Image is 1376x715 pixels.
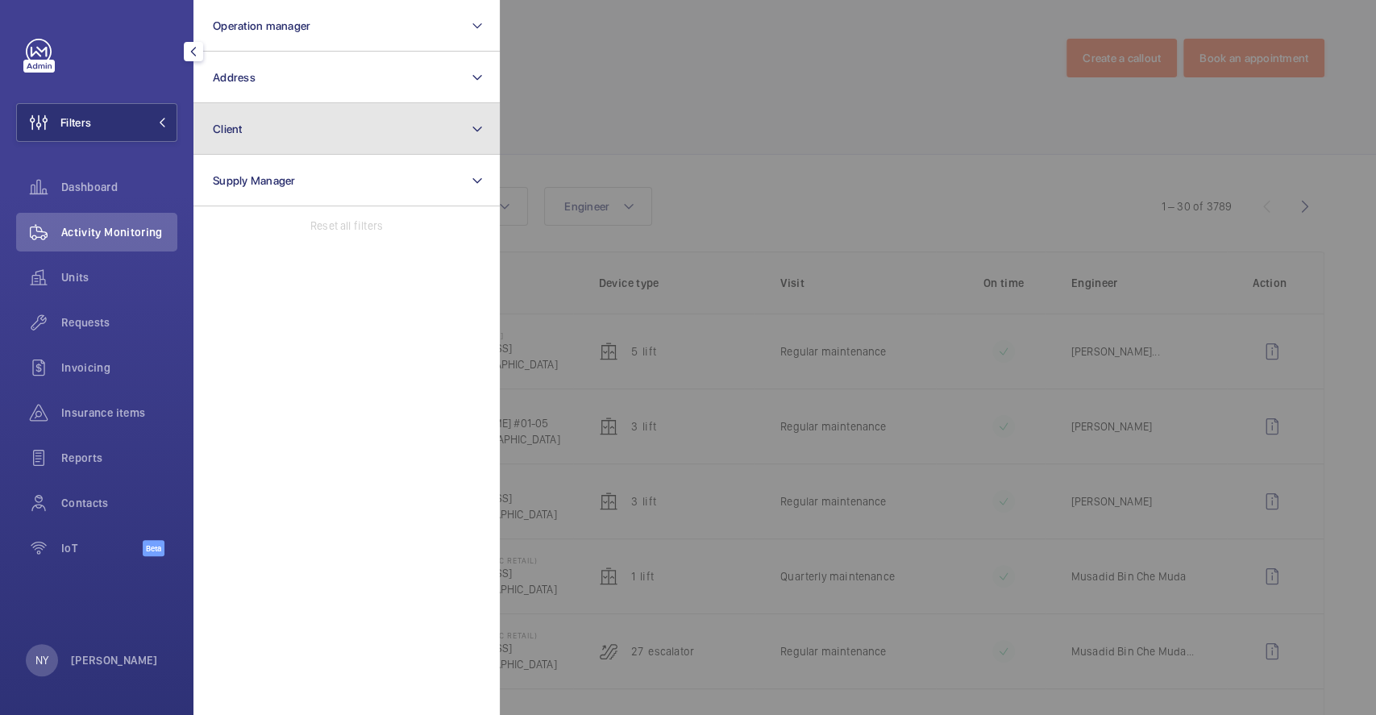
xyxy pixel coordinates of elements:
[60,114,91,131] span: Filters
[16,103,177,142] button: Filters
[71,652,158,668] p: [PERSON_NAME]
[61,179,177,195] span: Dashboard
[143,540,164,556] span: Beta
[61,495,177,511] span: Contacts
[61,405,177,421] span: Insurance items
[61,540,143,556] span: IoT
[61,269,177,285] span: Units
[61,360,177,376] span: Invoicing
[61,314,177,330] span: Requests
[61,224,177,240] span: Activity Monitoring
[35,652,48,668] p: NY
[61,450,177,466] span: Reports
